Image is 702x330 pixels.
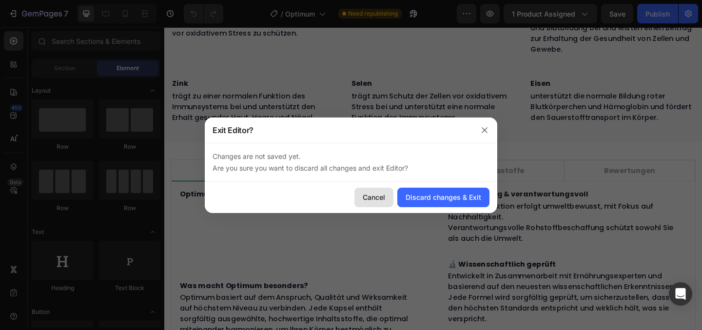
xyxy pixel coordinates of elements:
[8,69,187,104] p: trägt zu einer normalen Funktion des Immunsystems bei und unterstützt den Erhalt gesunder Haut, H...
[309,265,568,288] p: Entwickelt in Zusammenarbeit mit Ernährungsexperten und basierend auf den neuesten wissenschaftli...
[308,252,569,264] h3: 🔬 Wissenschaftlich geprüft
[478,150,534,162] p: bewertungen
[336,150,391,162] p: inhaltsstoffe
[50,150,108,161] p: beschreibung
[213,151,489,174] p: Changes are not saved yet. Are you sure you want to discard all changes and exit Editor?
[669,282,692,306] div: Open Intercom Messenger
[308,175,569,188] h3: 🌱 Nachhaltig & verantwortungsvoll
[309,288,568,323] p: Jede Formel wird sorgfältig geprüft, um sicherzustellen, dass sie den höchsten Standards entspric...
[398,55,577,67] p: Eisen
[309,189,568,212] p: Unsere Produktion erfolgt umweltbewusst, mit Fokus auf Nachhaltigkeit.
[8,55,187,67] p: Zink
[196,150,247,162] p: anwendung
[203,55,382,67] p: Selen
[213,124,253,136] p: Exit Editor?
[16,275,277,288] h3: Was macht Optimum besonders?
[17,189,276,259] p: Unser erstes Produkt, Optimum, wurde entwickelt, um Sie dabei zu unterstützen, sich Tag für Tag v...
[309,212,568,235] p: Verantwortungsvolle Rohstoffbeschaffung schützt sowohl Sie als auch die Umwelt.
[398,69,577,104] p: unterstützt die normale Bildung roter Blutkörperchen und Hämoglobin und fördert den Sauerstofftra...
[363,192,385,202] div: Cancel
[397,188,489,207] button: Discard changes & Exit
[406,192,481,202] div: Discard changes & Exit
[203,69,382,104] p: trägt zum Schutz der Zellen vor oxidativem Stress bei und unterstützt eine normale Funktion des I...
[354,188,393,207] button: Cancel
[16,175,277,188] h3: Optimum – Ihr täglicher Begleiter für mehr Wohlbefinden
